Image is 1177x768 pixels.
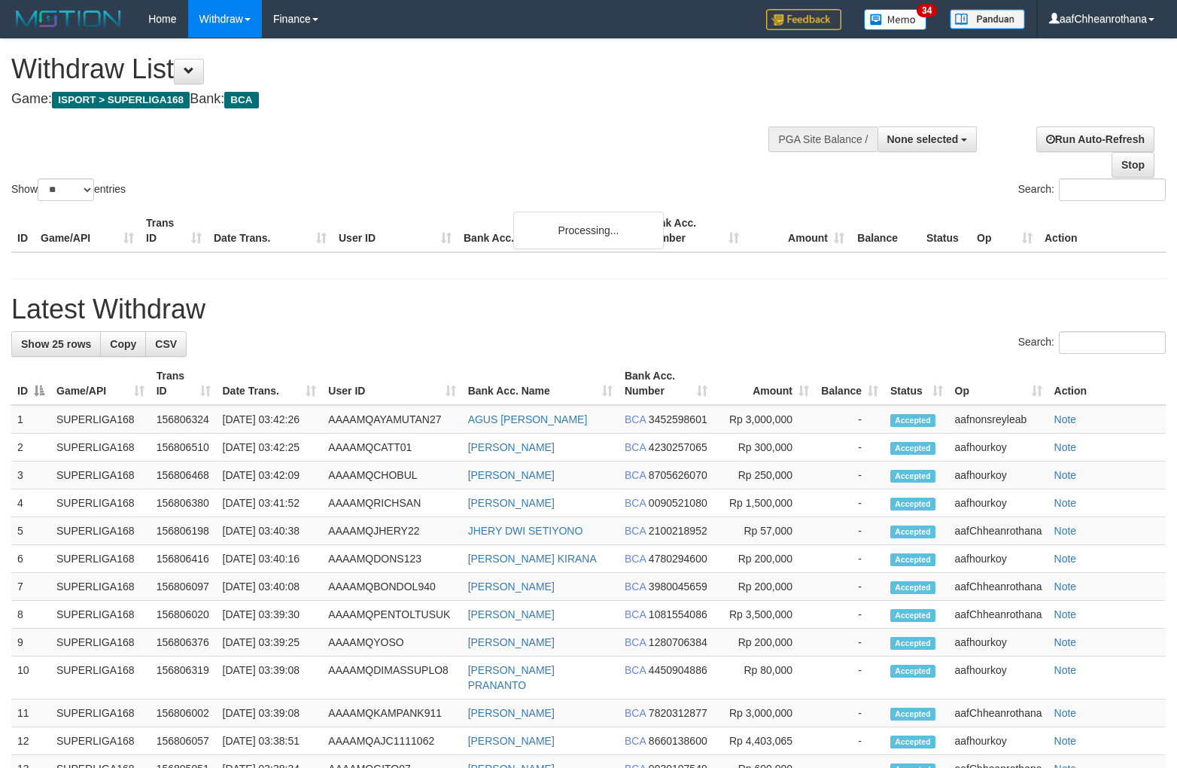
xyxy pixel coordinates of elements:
[713,699,815,727] td: Rp 3,000,000
[949,629,1048,657] td: aafhourkoy
[713,405,815,434] td: Rp 3,000,000
[1059,178,1166,201] input: Search:
[1054,553,1077,565] a: Note
[11,517,50,545] td: 5
[11,8,126,30] img: MOTION_logo.png
[649,469,707,481] span: Copy 8705626070 to clipboard
[949,517,1048,545] td: aafChheanrothana
[1018,178,1166,201] label: Search:
[145,331,187,357] a: CSV
[468,664,555,691] a: [PERSON_NAME] PRANANTO
[322,657,461,699] td: AAAAMQDIMASSUPLO8
[151,434,217,462] td: 156806510
[151,362,217,405] th: Trans ID: activate to sort column ascending
[50,545,151,573] td: SUPERLIGA168
[890,708,935,721] span: Accepted
[713,434,815,462] td: Rp 300,000
[322,699,461,727] td: AAAAMQKAMPANK911
[462,362,619,405] th: Bank Acc. Name: activate to sort column ascending
[322,462,461,489] td: AAAAMQCHOBUL
[468,553,597,565] a: [PERSON_NAME] KIRANA
[815,573,884,601] td: -
[877,126,978,152] button: None selected
[110,338,136,350] span: Copy
[949,489,1048,517] td: aafhourkoy
[11,54,770,84] h1: Withdraw List
[890,498,935,510] span: Accepted
[766,9,841,30] img: Feedback.jpg
[864,9,927,30] img: Button%20Memo.svg
[713,545,815,573] td: Rp 200,000
[468,636,555,648] a: [PERSON_NAME]
[884,362,949,405] th: Status: activate to sort column ascending
[151,405,217,434] td: 156806324
[217,462,323,489] td: [DATE] 03:42:09
[35,209,140,252] th: Game/API
[890,637,935,650] span: Accepted
[50,573,151,601] td: SUPERLIGA168
[151,489,217,517] td: 156806380
[625,413,646,425] span: BCA
[920,209,971,252] th: Status
[649,608,707,620] span: Copy 1081554086 to clipboard
[713,657,815,699] td: Rp 80,000
[11,362,50,405] th: ID: activate to sort column descending
[1039,209,1166,252] th: Action
[1054,469,1077,481] a: Note
[217,657,323,699] td: [DATE] 03:39:08
[649,735,707,747] span: Copy 8660138600 to clipboard
[322,545,461,573] td: AAAAMQDONS123
[815,545,884,573] td: -
[1059,331,1166,354] input: Search:
[625,608,646,620] span: BCA
[713,573,815,601] td: Rp 200,000
[151,462,217,489] td: 156806468
[625,707,646,719] span: BCA
[649,441,707,453] span: Copy 4230257065 to clipboard
[21,338,91,350] span: Show 25 rows
[217,545,323,573] td: [DATE] 03:40:16
[649,636,707,648] span: Copy 1280706384 to clipboard
[649,707,707,719] span: Copy 7820312877 to clipboard
[625,525,646,537] span: BCA
[217,629,323,657] td: [DATE] 03:39:25
[649,497,707,509] span: Copy 0090521080 to clipboard
[1054,664,1077,676] a: Note
[50,489,151,517] td: SUPERLIGA168
[713,462,815,489] td: Rp 250,000
[217,573,323,601] td: [DATE] 03:40:08
[11,573,50,601] td: 7
[815,362,884,405] th: Balance: activate to sort column ascending
[322,629,461,657] td: AAAAMQYOSO
[11,178,126,201] label: Show entries
[625,636,646,648] span: BCA
[815,517,884,545] td: -
[151,629,217,657] td: 156806376
[151,545,217,573] td: 156806416
[649,581,707,593] span: Copy 3980045659 to clipboard
[949,573,1048,601] td: aafChheanrothana
[1036,126,1154,152] a: Run Auto-Refresh
[50,462,151,489] td: SUPERLIGA168
[151,657,217,699] td: 156806319
[1018,331,1166,354] label: Search:
[468,581,555,593] a: [PERSON_NAME]
[890,665,935,678] span: Accepted
[11,92,770,107] h4: Game: Bank:
[1054,581,1077,593] a: Note
[217,489,323,517] td: [DATE] 03:41:52
[949,657,1048,699] td: aafhourkoy
[151,573,217,601] td: 156806097
[815,657,884,699] td: -
[971,209,1039,252] th: Op
[815,405,884,434] td: -
[50,699,151,727] td: SUPERLIGA168
[625,441,646,453] span: BCA
[208,209,333,252] th: Date Trans.
[625,469,646,481] span: BCA
[468,735,555,747] a: [PERSON_NAME]
[1054,441,1077,453] a: Note
[649,553,707,565] span: Copy 4780294600 to clipboard
[815,489,884,517] td: -
[513,212,664,249] div: Processing...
